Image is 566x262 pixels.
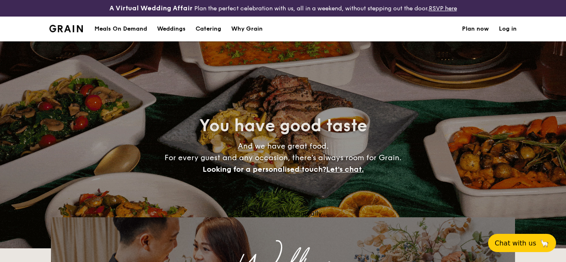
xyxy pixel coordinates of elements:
a: Meals On Demand [89,17,152,41]
a: Catering [191,17,226,41]
a: Plan now [462,17,489,41]
span: 🦙 [539,238,549,248]
span: Chat with us [495,239,536,247]
h1: Catering [196,17,221,41]
button: Chat with us🦙 [488,234,556,252]
a: RSVP here [429,5,457,12]
a: Weddings [152,17,191,41]
div: Loading menus magically... [51,209,515,217]
span: Let's chat. [326,165,364,174]
a: Log in [499,17,517,41]
div: Why Grain [231,17,263,41]
h4: A Virtual Wedding Affair [109,3,193,13]
div: Plan the perfect celebration with us, all in a weekend, without stepping out the door. [94,3,472,13]
div: Weddings [157,17,186,41]
a: Logotype [49,25,83,32]
a: Why Grain [226,17,268,41]
div: Meals On Demand [94,17,147,41]
img: Grain [49,25,83,32]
